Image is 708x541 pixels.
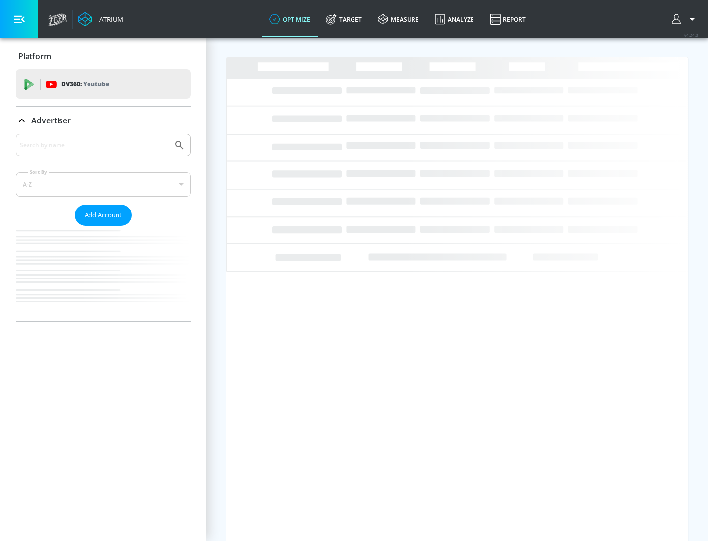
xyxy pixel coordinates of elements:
[61,79,109,90] p: DV360:
[16,107,191,134] div: Advertiser
[95,15,123,24] div: Atrium
[427,1,482,37] a: Analyze
[28,169,49,175] label: Sort By
[31,115,71,126] p: Advertiser
[75,205,132,226] button: Add Account
[16,172,191,197] div: A-Z
[16,134,191,321] div: Advertiser
[482,1,533,37] a: Report
[83,79,109,89] p: Youtube
[16,226,191,321] nav: list of Advertiser
[318,1,370,37] a: Target
[262,1,318,37] a: optimize
[16,69,191,99] div: DV360: Youtube
[85,210,122,221] span: Add Account
[370,1,427,37] a: measure
[18,51,51,61] p: Platform
[16,42,191,70] div: Platform
[78,12,123,27] a: Atrium
[684,32,698,38] span: v 4.24.0
[20,139,169,151] input: Search by name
